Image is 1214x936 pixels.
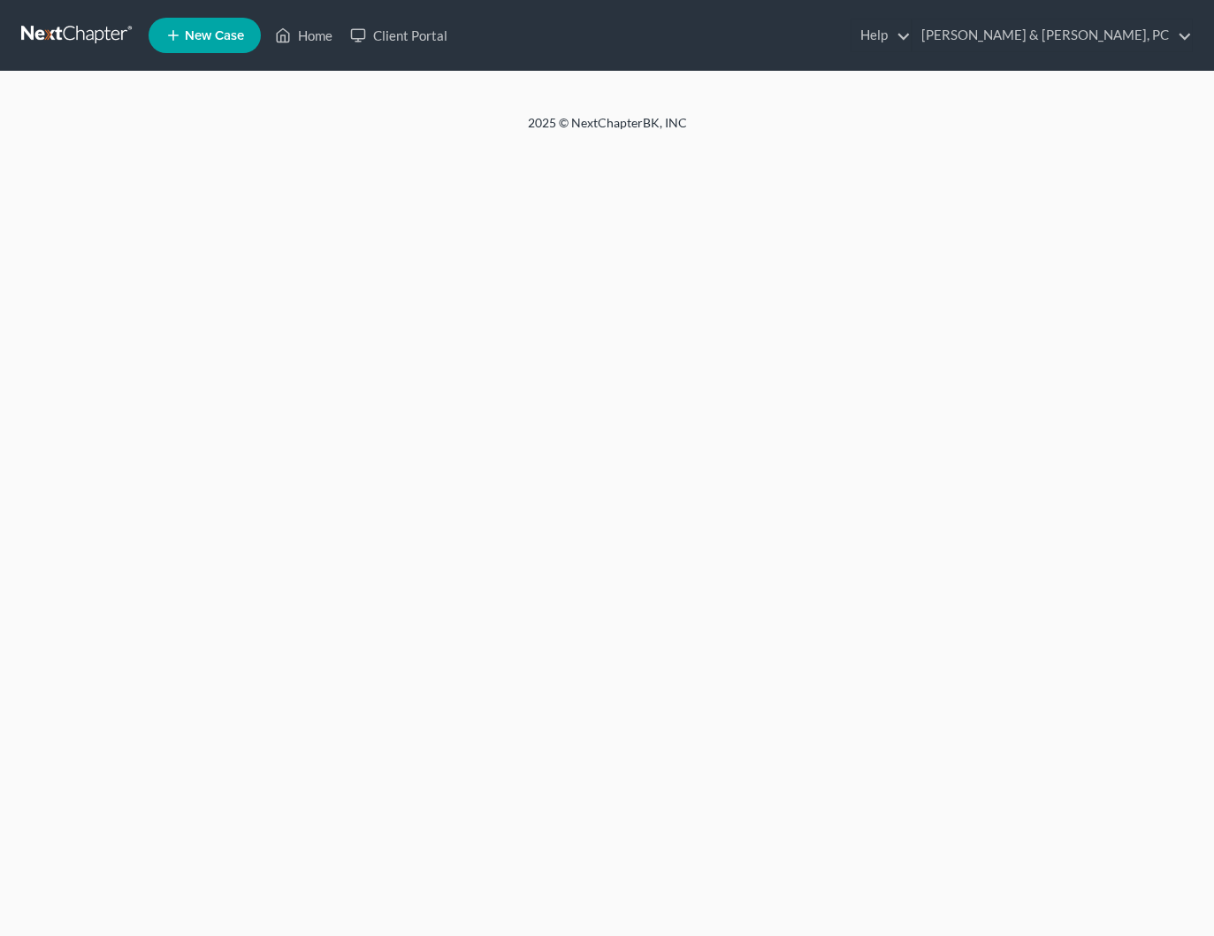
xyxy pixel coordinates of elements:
[149,18,261,53] new-legal-case-button: New Case
[103,114,1111,146] div: 2025 © NextChapterBK, INC
[851,19,911,51] a: Help
[912,19,1192,51] a: [PERSON_NAME] & [PERSON_NAME], PC
[266,19,341,51] a: Home
[341,19,456,51] a: Client Portal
